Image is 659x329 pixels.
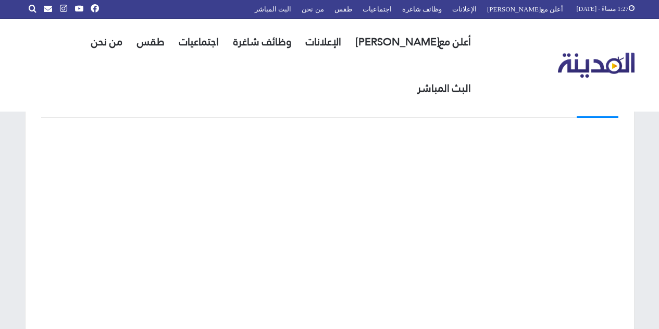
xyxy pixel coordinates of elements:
a: طقس [130,19,172,65]
img: تلفزيون المدينة [558,53,635,78]
a: أعلن مع[PERSON_NAME] [349,19,478,65]
a: اجتماعيات [172,19,226,65]
a: من نحن [84,19,130,65]
a: البث المباشر [410,65,478,112]
a: وظائف شاغرة [226,19,299,65]
a: الإعلانات [299,19,349,65]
